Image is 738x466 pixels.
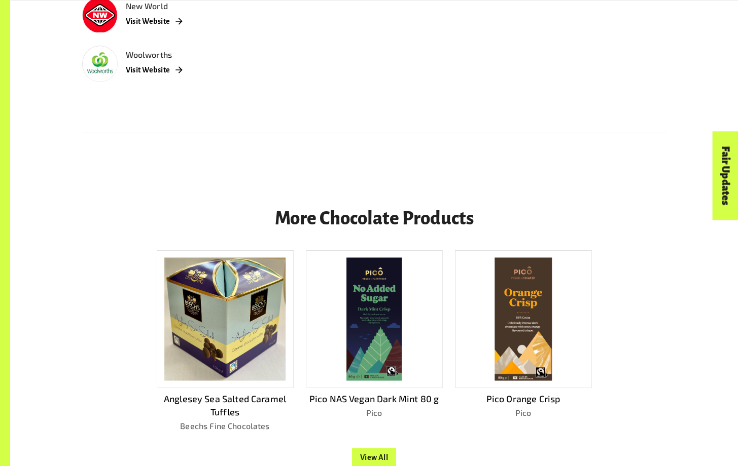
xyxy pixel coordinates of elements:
a: Visit Website [126,12,183,30]
p: Beechs Fine Chocolates [157,420,294,432]
p: Pico [455,407,592,419]
p: Anglesey Sea Salted Caramel Tuffles [157,392,294,419]
a: Pico NAS Vegan Dark Mint 80 gPico [306,250,443,418]
a: Visit Website [126,61,183,79]
p: Woolworths [126,49,172,61]
a: Anglesey Sea Salted Caramel TufflesBeechs Fine Chocolates [157,250,294,432]
h3: More Chocolate Products [82,209,666,228]
a: Pico Orange CrispPico [455,250,592,418]
a: View All [352,451,397,461]
p: Pico Orange Crisp [455,392,592,406]
p: Pico NAS Vegan Dark Mint 80 g [306,392,443,406]
p: Pico [306,407,443,419]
